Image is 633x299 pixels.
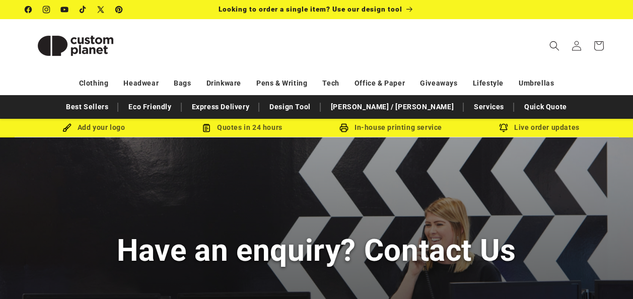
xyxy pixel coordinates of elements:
[174,74,191,92] a: Bags
[123,74,159,92] a: Headwear
[256,74,307,92] a: Pens & Writing
[519,74,554,92] a: Umbrellas
[465,121,614,134] div: Live order updates
[206,74,241,92] a: Drinkware
[317,121,465,134] div: In-house printing service
[469,98,509,116] a: Services
[543,35,566,57] summary: Search
[20,121,168,134] div: Add your logo
[219,5,402,13] span: Looking to order a single item? Use our design tool
[420,74,457,92] a: Giveaways
[326,98,459,116] a: [PERSON_NAME] / [PERSON_NAME]
[519,98,572,116] a: Quick Quote
[187,98,255,116] a: Express Delivery
[339,123,348,132] img: In-house printing
[62,123,72,132] img: Brush Icon
[123,98,176,116] a: Eco Friendly
[473,74,504,92] a: Lifestyle
[79,74,109,92] a: Clothing
[355,74,405,92] a: Office & Paper
[117,231,516,270] h1: Have an enquiry? Contact Us
[168,121,317,134] div: Quotes in 24 hours
[322,74,339,92] a: Tech
[25,23,126,68] img: Custom Planet
[61,98,113,116] a: Best Sellers
[264,98,316,116] a: Design Tool
[499,123,508,132] img: Order updates
[22,19,130,72] a: Custom Planet
[202,123,211,132] img: Order Updates Icon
